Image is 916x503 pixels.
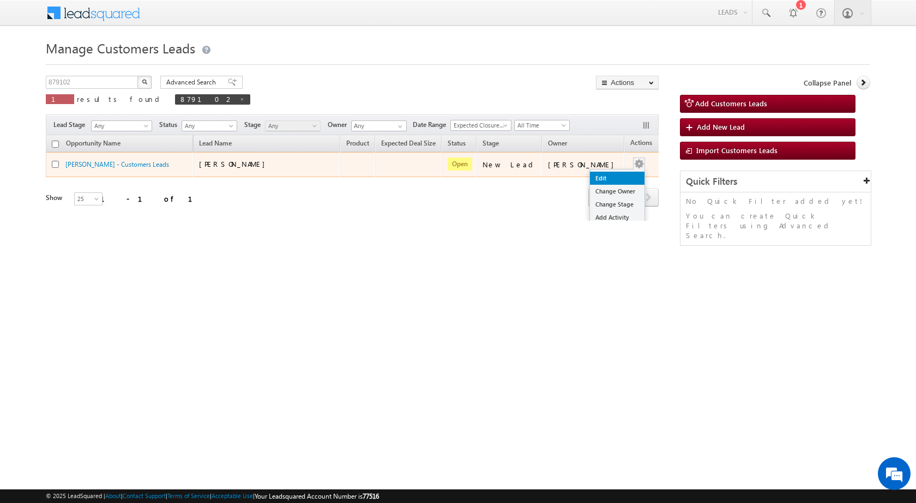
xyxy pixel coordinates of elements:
a: Show All Items [392,121,406,132]
a: 25 [74,192,103,205]
a: Expected Deal Size [376,137,441,151]
span: Expected Deal Size [381,139,436,147]
span: Opportunity Name [66,139,120,147]
a: Edit [590,172,644,185]
a: Change Owner [590,185,644,198]
a: Any [91,120,152,131]
span: Advanced Search [166,77,219,87]
span: 879102 [180,94,234,104]
div: [PERSON_NAME] [548,160,619,169]
button: Actions [596,76,659,89]
img: Search [142,79,147,84]
span: Expected Closure Date [451,120,508,130]
span: Any [266,121,317,131]
p: No Quick Filter added yet! [686,196,865,206]
span: Product [346,139,369,147]
a: Opportunity Name [61,137,126,151]
span: 77516 [363,492,379,500]
span: Stage [244,120,265,130]
span: Add Customers Leads [695,99,767,108]
a: [PERSON_NAME] - Customers Leads [65,160,169,168]
span: next [638,188,659,207]
span: Status [159,120,182,130]
a: Expected Closure Date [450,120,511,131]
span: [PERSON_NAME] [199,159,270,168]
span: 25 [75,194,104,204]
a: next [638,189,659,207]
p: You can create Quick Filters using Advanced Search. [686,211,865,240]
span: Lead Stage [53,120,89,130]
input: Check all records [52,141,59,148]
span: Any [92,121,148,131]
div: Quick Filters [680,171,871,192]
span: Manage Customers Leads [46,39,195,57]
span: Actions [625,137,658,151]
span: All Time [515,120,567,130]
a: Status [442,137,471,151]
span: Owner [328,120,351,130]
div: Show [46,193,65,203]
span: Lead Name [194,137,237,151]
span: Add New Lead [697,122,745,131]
a: Any [182,120,237,131]
a: About [105,492,121,499]
a: All Time [514,120,570,131]
a: Acceptable Use [212,492,253,499]
span: Any [182,121,234,131]
span: prev [588,188,608,207]
a: Terms of Service [167,492,210,499]
span: Date Range [413,120,450,130]
span: Collapse Panel [804,78,851,88]
a: Any [265,120,321,131]
a: prev [588,189,608,207]
span: Open [448,157,472,171]
span: Import Customers Leads [696,146,778,155]
span: © 2025 LeadSquared | | | | | [46,491,379,501]
div: 1 - 1 of 1 [100,192,206,205]
a: Change Stage [590,198,644,211]
a: Stage [477,137,504,151]
span: Owner [548,139,567,147]
span: 1 [51,94,69,104]
a: Contact Support [123,492,166,499]
span: Stage [483,139,499,147]
a: Add Activity [590,211,644,224]
div: New Lead [483,160,537,169]
span: results found [77,94,164,104]
span: Your Leadsquared Account Number is [255,492,379,500]
input: Type to Search [351,120,407,131]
